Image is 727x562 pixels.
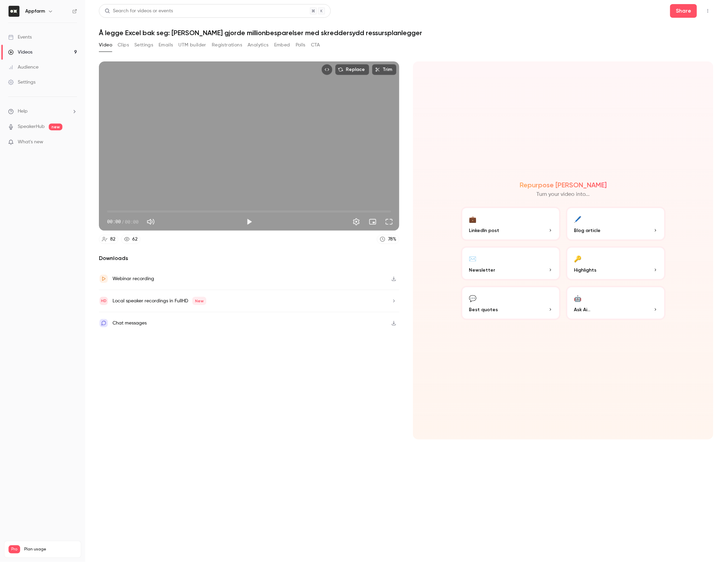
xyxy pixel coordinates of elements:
[107,218,121,225] span: 00:00
[461,286,561,320] button: 💬Best quotes
[377,235,399,244] a: 78%
[9,545,20,553] span: Pro
[702,5,713,16] button: Top Bar Actions
[350,215,363,229] button: Settings
[24,547,77,552] span: Plan usage
[8,34,32,41] div: Events
[107,218,138,225] div: 00:00
[121,235,140,244] a: 62
[99,235,118,244] a: 82
[8,49,32,56] div: Videos
[372,64,397,75] button: Trim
[113,275,154,283] div: Webinar recording
[574,214,582,224] div: 🖊️
[248,40,269,51] button: Analytics
[382,215,396,229] button: Full screen
[574,227,601,234] span: Blog article
[99,40,112,51] button: Video
[134,40,153,51] button: Settings
[469,214,477,224] div: 💼
[18,139,43,146] span: What's new
[18,123,45,130] a: SpeakerHub
[125,218,138,225] span: 00:00
[99,254,399,262] h2: Downloads
[18,108,28,115] span: Help
[335,64,369,75] button: Replace
[159,40,173,51] button: Emails
[144,215,158,229] button: Mute
[9,6,19,17] img: Appfarm
[25,8,45,15] h6: Appfarm
[242,215,256,229] button: Play
[8,64,39,71] div: Audience
[296,40,306,51] button: Polls
[192,297,206,305] span: New
[366,215,380,229] button: Turn on miniplayer
[461,207,561,241] button: 💼LinkedIn post
[121,218,124,225] span: /
[388,236,396,243] div: 78 %
[574,266,597,274] span: Highlights
[179,40,206,51] button: UTM builder
[322,64,332,75] button: Embed video
[469,227,500,234] span: LinkedIn post
[469,266,495,274] span: Newsletter
[69,139,77,145] iframe: Noticeable Trigger
[99,29,713,37] h1: Å legge Excel bak seg: [PERSON_NAME] gjorde millionbesparelser med skreddersydd ressursplanlegger
[49,124,62,130] span: new
[132,236,137,243] div: 62
[311,40,320,51] button: CTA
[574,293,582,303] div: 🤖
[566,286,666,320] button: 🤖Ask Ai...
[113,297,206,305] div: Local speaker recordings in FullHD
[566,207,666,241] button: 🖊️Blog article
[469,293,477,303] div: 💬
[574,306,591,313] span: Ask Ai...
[461,246,561,280] button: ✉️Newsletter
[566,246,666,280] button: 🔑Highlights
[670,4,697,18] button: Share
[118,40,129,51] button: Clips
[520,181,607,189] h2: Repurpose [PERSON_NAME]
[537,190,590,199] p: Turn your video into...
[212,40,242,51] button: Registrations
[469,306,498,313] span: Best quotes
[113,319,147,327] div: Chat messages
[105,8,173,15] div: Search for videos or events
[574,253,582,264] div: 🔑
[8,108,77,115] li: help-dropdown-opener
[110,236,115,243] div: 82
[8,79,35,86] div: Settings
[469,253,477,264] div: ✉️
[274,40,290,51] button: Embed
